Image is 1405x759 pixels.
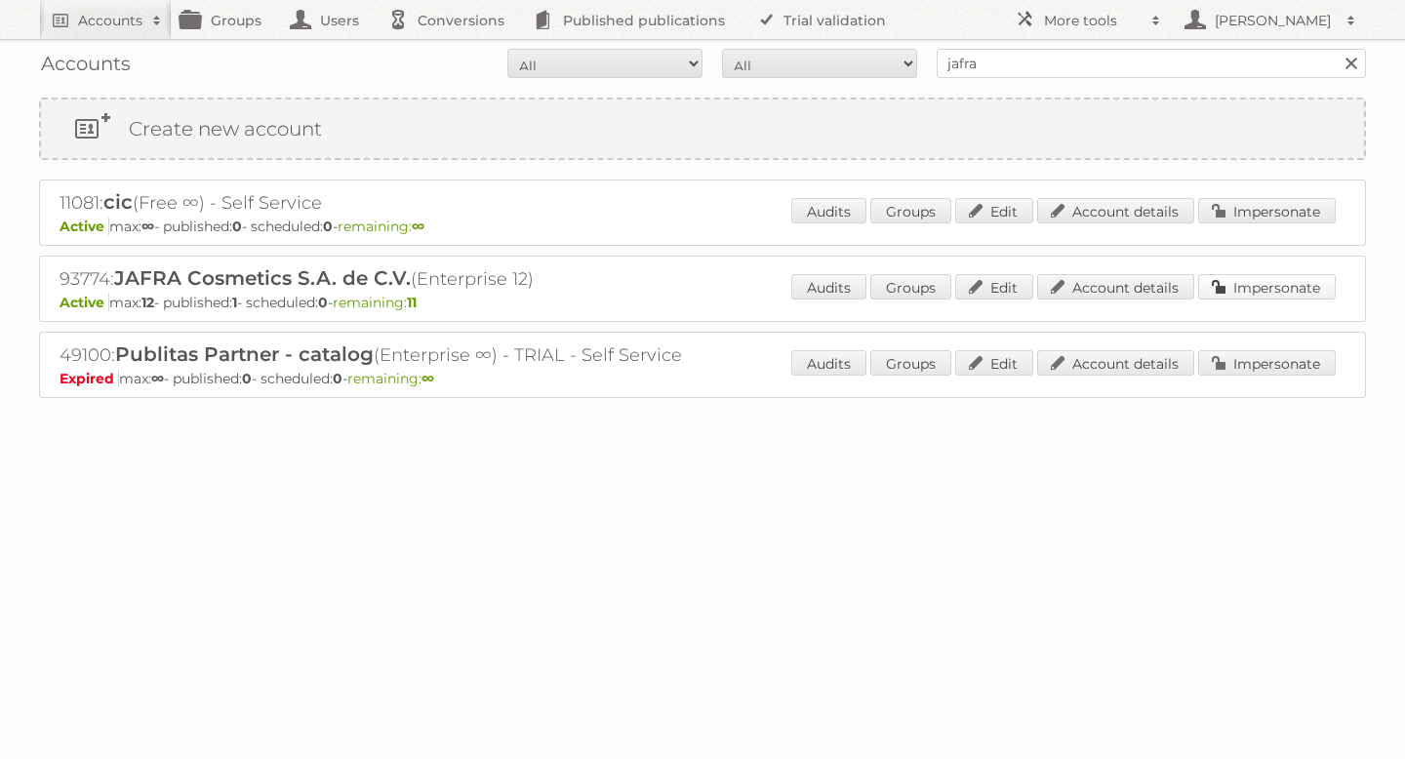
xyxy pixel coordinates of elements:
span: Publitas Partner - catalog [115,342,374,366]
h2: More tools [1044,11,1142,30]
strong: ∞ [141,218,154,235]
strong: 11 [407,294,417,311]
a: Account details [1037,350,1194,376]
span: JAFRA Cosmetics S.A. de C.V. [114,266,411,290]
a: Impersonate [1198,198,1336,223]
h2: Accounts [78,11,142,30]
strong: ∞ [151,370,164,387]
p: max: - published: - scheduled: - [60,370,1345,387]
span: remaining: [333,294,417,311]
a: Edit [955,198,1033,223]
a: Audits [791,198,866,223]
span: cic [103,190,133,214]
strong: 1 [232,294,237,311]
a: Groups [870,274,951,300]
span: Active [60,294,109,311]
span: remaining: [338,218,424,235]
span: Expired [60,370,119,387]
a: Edit [955,350,1033,376]
strong: 0 [242,370,252,387]
strong: ∞ [412,218,424,235]
a: Impersonate [1198,350,1336,376]
a: Create new account [41,100,1364,158]
strong: 12 [141,294,154,311]
h2: 49100: (Enterprise ∞) - TRIAL - Self Service [60,342,743,368]
p: max: - published: - scheduled: - [60,218,1345,235]
strong: ∞ [421,370,434,387]
span: remaining: [347,370,434,387]
strong: 0 [318,294,328,311]
a: Groups [870,350,951,376]
a: Groups [870,198,951,223]
a: Impersonate [1198,274,1336,300]
strong: 0 [333,370,342,387]
h2: 93774: (Enterprise 12) [60,266,743,292]
a: Audits [791,350,866,376]
a: Account details [1037,274,1194,300]
a: Edit [955,274,1033,300]
a: Account details [1037,198,1194,223]
a: Audits [791,274,866,300]
strong: 0 [323,218,333,235]
h2: 11081: (Free ∞) - Self Service [60,190,743,216]
h2: [PERSON_NAME] [1210,11,1337,30]
p: max: - published: - scheduled: - [60,294,1345,311]
strong: 0 [232,218,242,235]
span: Active [60,218,109,235]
